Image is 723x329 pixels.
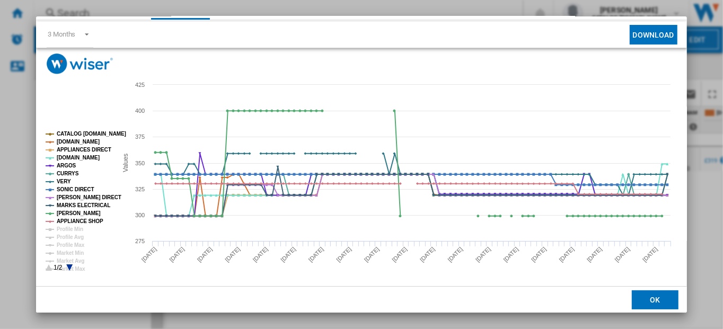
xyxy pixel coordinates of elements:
[614,246,631,263] tspan: [DATE]
[419,246,436,263] tspan: [DATE]
[36,16,687,313] md-dialog: Product popup
[57,131,126,137] tspan: CATALOG [DOMAIN_NAME]
[57,194,121,200] tspan: [PERSON_NAME] DIRECT
[630,25,677,45] button: Download
[502,246,520,263] tspan: [DATE]
[168,246,186,263] tspan: [DATE]
[57,226,83,232] tspan: Profile Min
[641,246,659,263] tspan: [DATE]
[122,154,129,172] tspan: Values
[57,186,94,192] tspan: SONIC DIRECT
[252,246,269,263] tspan: [DATE]
[307,246,325,263] tspan: [DATE]
[391,246,409,263] tspan: [DATE]
[57,242,85,248] tspan: Profile Max
[558,246,576,263] tspan: [DATE]
[57,163,76,168] tspan: ARGOS
[447,246,464,263] tspan: [DATE]
[57,202,110,208] tspan: MARKS ELECTRICAL
[57,139,100,145] tspan: [DOMAIN_NAME]
[48,30,75,38] div: 3 Months
[135,238,145,244] tspan: 275
[135,134,145,140] tspan: 375
[280,246,297,263] tspan: [DATE]
[632,290,678,309] button: OK
[57,234,84,240] tspan: Profile Avg
[57,250,84,256] tspan: Market Min
[135,212,145,218] tspan: 300
[196,246,214,263] tspan: [DATE]
[135,108,145,114] tspan: 400
[135,82,145,88] tspan: 425
[336,246,353,263] tspan: [DATE]
[57,179,71,184] tspan: VERY
[57,210,101,216] tspan: [PERSON_NAME]
[57,258,84,264] tspan: Market Avg
[57,171,79,176] tspan: CURRYS
[47,54,113,74] img: logo_wiser_300x94.png
[57,155,100,161] tspan: [DOMAIN_NAME]
[363,246,381,263] tspan: [DATE]
[224,246,241,263] tspan: [DATE]
[474,246,492,263] tspan: [DATE]
[586,246,603,263] tspan: [DATE]
[530,246,548,263] tspan: [DATE]
[135,186,145,192] tspan: 325
[135,160,145,166] tspan: 350
[54,264,63,271] text: 1/2
[140,246,158,263] tspan: [DATE]
[57,218,103,224] tspan: APPLIANCE SHOP
[57,147,111,153] tspan: APPLIANCES DIRECT
[57,266,85,272] tspan: Market Max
